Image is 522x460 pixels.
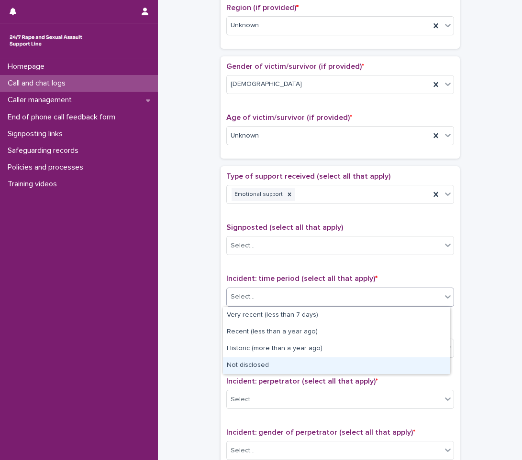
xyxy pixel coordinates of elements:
[226,63,364,70] span: Gender of victim/survivor (if provided)
[4,180,65,189] p: Training videos
[231,21,259,31] span: Unknown
[4,79,73,88] p: Call and chat logs
[226,275,378,282] span: Incident: time period (select all that apply)
[223,357,450,374] div: Not disclosed
[226,114,352,121] span: Age of victim/survivor (if provided)
[231,395,255,405] div: Select...
[226,172,390,180] span: Type of support received (select all that apply)
[4,129,70,139] p: Signposting links
[226,428,415,436] span: Incident: gender of perpetrator (select all that apply)
[223,341,450,357] div: Historic (more than a year ago)
[4,163,91,172] p: Policies and processes
[232,188,284,201] div: Emotional support
[231,79,302,89] span: [DEMOGRAPHIC_DATA]
[4,146,86,155] p: Safeguarding records
[231,131,259,141] span: Unknown
[4,96,79,105] p: Caller management
[231,241,255,251] div: Select...
[4,113,123,122] p: End of phone call feedback form
[226,377,378,385] span: Incident: perpetrator (select all that apply)
[223,324,450,341] div: Recent (less than a year ago)
[226,4,299,11] span: Region (if provided)
[223,307,450,324] div: Very recent (less than 7 days)
[231,292,255,302] div: Select...
[226,224,343,231] span: Signposted (select all that apply)
[231,446,255,456] div: Select...
[4,62,52,71] p: Homepage
[8,31,84,50] img: rhQMoQhaT3yELyF149Cw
